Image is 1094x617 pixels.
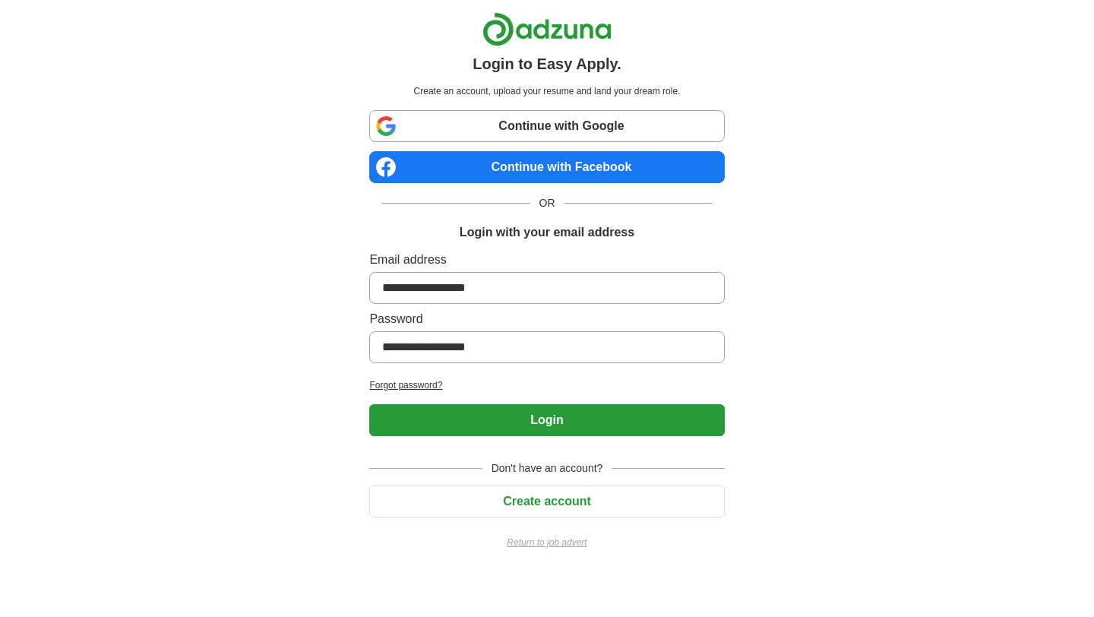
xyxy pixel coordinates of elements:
[460,223,634,242] h1: Login with your email address
[369,110,724,142] a: Continue with Google
[369,495,724,508] a: Create account
[369,404,724,436] button: Login
[369,151,724,183] a: Continue with Facebook
[369,251,724,269] label: Email address
[482,460,612,476] span: Don't have an account?
[369,486,724,517] button: Create account
[369,378,724,392] a: Forgot password?
[473,52,621,75] h1: Login to Easy Apply.
[369,310,724,328] label: Password
[530,195,564,211] span: OR
[372,84,721,98] p: Create an account, upload your resume and land your dream role.
[482,12,612,46] img: Adzuna logo
[369,536,724,549] a: Return to job advert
